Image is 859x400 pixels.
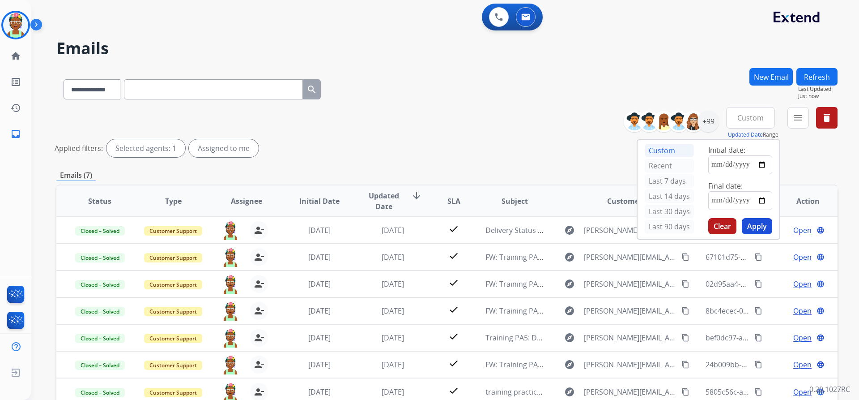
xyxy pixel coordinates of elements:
[584,279,676,289] span: [PERSON_NAME][EMAIL_ADDRESS][DOMAIN_NAME]
[3,13,28,38] img: avatar
[299,196,340,206] span: Initial Date
[56,39,838,57] h2: Emails
[189,139,259,157] div: Assigned to me
[584,332,676,343] span: [PERSON_NAME][EMAIL_ADDRESS][DOMAIN_NAME]
[308,387,331,397] span: [DATE]
[645,144,694,157] div: Custom
[382,387,404,397] span: [DATE]
[564,305,575,316] mat-icon: explore
[816,226,825,234] mat-icon: language
[584,225,676,236] span: [PERSON_NAME][EMAIL_ADDRESS][PERSON_NAME][DOMAIN_NAME]
[697,111,719,132] div: +99
[754,307,762,315] mat-icon: content_copy
[754,253,762,261] mat-icon: content_copy
[708,145,745,155] span: Initial date:
[809,384,850,395] p: 0.20.1027RC
[564,225,575,236] mat-icon: explore
[564,359,575,370] mat-icon: explore
[411,190,422,201] mat-icon: arrow_downward
[448,331,459,342] mat-icon: check
[502,196,528,206] span: Subject
[816,253,825,261] mat-icon: language
[485,387,577,397] span: training practice new email
[645,220,694,233] div: Last 90 days
[728,131,778,138] span: Range
[728,131,763,138] button: Updated Date
[564,387,575,397] mat-icon: explore
[793,225,812,236] span: Open
[645,159,694,172] div: Recent
[793,332,812,343] span: Open
[681,334,689,342] mat-icon: content_copy
[584,387,676,397] span: [PERSON_NAME][EMAIL_ADDRESS][PERSON_NAME][DOMAIN_NAME]
[308,252,331,262] span: [DATE]
[106,139,185,157] div: Selected agents: 1
[742,218,772,234] button: Apply
[75,280,125,289] span: Closed – Solved
[231,196,262,206] span: Assignee
[75,388,125,397] span: Closed – Solved
[764,185,838,217] th: Action
[584,252,676,262] span: [PERSON_NAME][EMAIL_ADDRESS][DOMAIN_NAME]
[382,279,404,289] span: [DATE]
[584,359,676,370] span: [PERSON_NAME][EMAIL_ADDRESS][DOMAIN_NAME]
[485,360,655,370] span: FW: Training PA2: Do Not Assign ([PERSON_NAME])
[254,305,264,316] mat-icon: person_remove
[706,387,844,397] span: 5805c56c-a934-41e8-a4b6-71b7937a525b
[681,253,689,261] mat-icon: content_copy
[364,190,404,212] span: Updated Date
[754,334,762,342] mat-icon: content_copy
[816,307,825,315] mat-icon: language
[448,385,459,396] mat-icon: check
[308,333,331,343] span: [DATE]
[793,305,812,316] span: Open
[706,333,841,343] span: bef0dc97-abd2-4aa1-98c3-fe4223089d42
[144,280,202,289] span: Customer Support
[382,360,404,370] span: [DATE]
[485,279,655,289] span: FW: Training PA3: Do Not Assign ([PERSON_NAME])
[75,334,125,343] span: Closed – Solved
[726,107,775,129] button: Custom
[306,84,317,95] mat-icon: search
[485,225,606,235] span: Delivery Status Notification (Failure)
[254,332,264,343] mat-icon: person_remove
[144,253,202,262] span: Customer Support
[798,86,838,93] span: Last Updated:
[645,174,694,188] div: Last 7 days
[564,332,575,343] mat-icon: explore
[749,68,793,86] button: New Email
[221,221,239,240] img: agent-avatar
[708,181,743,191] span: Final date:
[485,333,641,343] span: Training PA5: Do Not Assign ([PERSON_NAME])
[382,225,404,235] span: [DATE]
[10,77,21,87] mat-icon: list_alt
[793,387,812,397] span: Open
[798,93,838,100] span: Just now
[706,360,843,370] span: 24b009bb-40fe-4f6d-99ab-d21e056907bb
[821,112,832,123] mat-icon: delete
[448,250,459,261] mat-icon: check
[165,196,182,206] span: Type
[221,329,239,348] img: agent-avatar
[254,279,264,289] mat-icon: person_remove
[88,196,111,206] span: Status
[221,356,239,374] img: agent-avatar
[754,388,762,396] mat-icon: content_copy
[308,360,331,370] span: [DATE]
[584,305,676,316] span: [PERSON_NAME][EMAIL_ADDRESS][DOMAIN_NAME]
[221,302,239,321] img: agent-avatar
[144,334,202,343] span: Customer Support
[816,388,825,396] mat-icon: language
[793,112,804,123] mat-icon: menu
[254,225,264,236] mat-icon: person_remove
[816,361,825,369] mat-icon: language
[706,306,841,316] span: 8bc4ecec-06e2-4fee-807e-ccddc7de4799
[254,252,264,262] mat-icon: person_remove
[447,196,460,206] span: SLA
[448,277,459,288] mat-icon: check
[75,361,125,370] span: Closed – Solved
[448,224,459,234] mat-icon: check
[254,359,264,370] mat-icon: person_remove
[75,226,125,236] span: Closed – Solved
[144,361,202,370] span: Customer Support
